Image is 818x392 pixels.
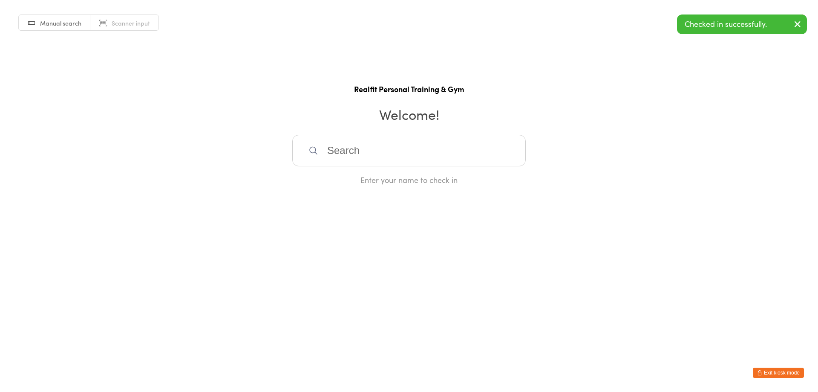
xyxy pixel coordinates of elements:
[292,174,526,185] div: Enter your name to check in
[9,84,809,94] h1: Realfit Personal Training & Gym
[292,135,526,166] input: Search
[40,19,81,27] span: Manual search
[753,368,804,378] button: Exit kiosk mode
[677,15,807,34] div: Checked in successfully.
[112,19,150,27] span: Scanner input
[9,105,809,124] h2: Welcome!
